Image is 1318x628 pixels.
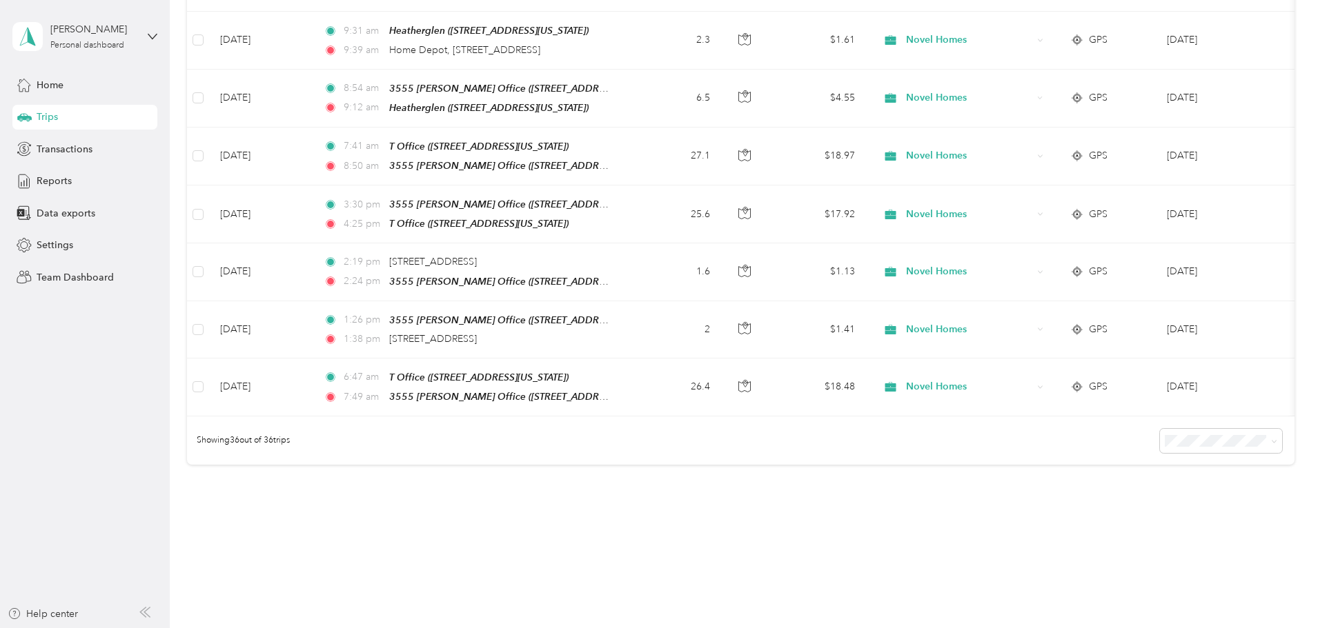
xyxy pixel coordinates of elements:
[37,78,63,92] span: Home
[344,274,383,289] span: 2:24 pm
[1089,264,1108,279] span: GPS
[344,216,383,232] span: 4:25 pm
[906,32,1032,48] span: Novel Homes
[209,243,313,301] td: [DATE]
[209,185,313,243] td: [DATE]
[389,256,477,267] span: [STREET_ADDRESS]
[1156,243,1281,301] td: Aug 2025
[906,322,1032,337] span: Novel Homes
[389,372,569,383] span: T Office ([STREET_ADDRESS][US_STATE])
[906,264,1032,279] span: Novel Homes
[344,332,383,347] span: 1:38 pm
[389,391,747,403] span: 3555 [PERSON_NAME] Office ([STREET_ADDRESS][PERSON_NAME][US_STATE])
[630,128,721,185] td: 27.1
[630,243,721,301] td: 1.6
[389,44,540,56] span: Home Depot, [STREET_ADDRESS]
[769,301,866,358] td: $1.41
[389,141,569,152] span: T Office ([STREET_ADDRESS][US_STATE])
[389,276,747,287] span: 3555 [PERSON_NAME] Office ([STREET_ADDRESS][PERSON_NAME][US_STATE])
[389,160,747,172] span: 3555 [PERSON_NAME] Office ([STREET_ADDRESS][PERSON_NAME][US_STATE])
[37,238,73,252] span: Settings
[37,110,58,124] span: Trips
[630,301,721,358] td: 2
[344,43,383,58] span: 9:39 am
[630,358,721,416] td: 26.4
[906,148,1032,163] span: Novel Homes
[906,207,1032,222] span: Novel Homes
[1156,12,1281,69] td: Aug 2025
[389,199,747,210] span: 3555 [PERSON_NAME] Office ([STREET_ADDRESS][PERSON_NAME][US_STATE])
[1089,379,1108,394] span: GPS
[209,301,313,358] td: [DATE]
[769,128,866,185] td: $18.97
[769,243,866,301] td: $1.13
[389,218,569,229] span: T Office ([STREET_ADDRESS][US_STATE])
[209,358,313,416] td: [DATE]
[769,12,866,69] td: $1.61
[37,142,92,156] span: Transactions
[1156,301,1281,358] td: Aug 2025
[906,90,1032,105] span: Novel Homes
[389,25,589,36] span: Heatherglen ([STREET_ADDRESS][US_STATE])
[37,174,72,188] span: Reports
[209,70,313,128] td: [DATE]
[389,314,747,326] span: 3555 [PERSON_NAME] Office ([STREET_ADDRESS][PERSON_NAME][US_STATE])
[769,358,866,416] td: $18.48
[1089,90,1108,105] span: GPS
[187,434,290,447] span: Showing 36 out of 36 trips
[209,12,313,69] td: [DATE]
[1089,148,1108,163] span: GPS
[50,41,124,50] div: Personal dashboard
[630,70,721,128] td: 6.5
[1241,551,1318,628] iframe: Everlance-gr Chat Button Frame
[1156,70,1281,128] td: Aug 2025
[389,83,747,94] span: 3555 [PERSON_NAME] Office ([STREET_ADDRESS][PERSON_NAME][US_STATE])
[389,102,589,113] span: Heatherglen ([STREET_ADDRESS][US_STATE])
[1089,32,1108,48] span: GPS
[769,185,866,243] td: $17.92
[344,81,383,96] span: 8:54 am
[344,100,383,115] span: 9:12 am
[209,128,313,185] td: [DATE]
[389,333,477,345] span: [STREET_ADDRESS]
[50,22,137,37] div: [PERSON_NAME]
[344,389,383,405] span: 7:49 am
[344,369,383,385] span: 6:47 am
[344,139,383,154] span: 7:41 am
[37,270,114,285] span: Team Dashboard
[344,254,383,270] span: 2:19 pm
[344,197,383,212] span: 3:30 pm
[630,185,721,243] td: 25.6
[630,12,721,69] td: 2.3
[1156,358,1281,416] td: Aug 2025
[1156,128,1281,185] td: Aug 2025
[8,607,78,621] button: Help center
[344,159,383,174] span: 8:50 am
[769,70,866,128] td: $4.55
[1156,185,1281,243] td: Aug 2025
[1089,322,1108,337] span: GPS
[1089,207,1108,222] span: GPS
[906,379,1032,394] span: Novel Homes
[344,312,383,327] span: 1:26 pm
[37,206,95,221] span: Data exports
[344,23,383,39] span: 9:31 am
